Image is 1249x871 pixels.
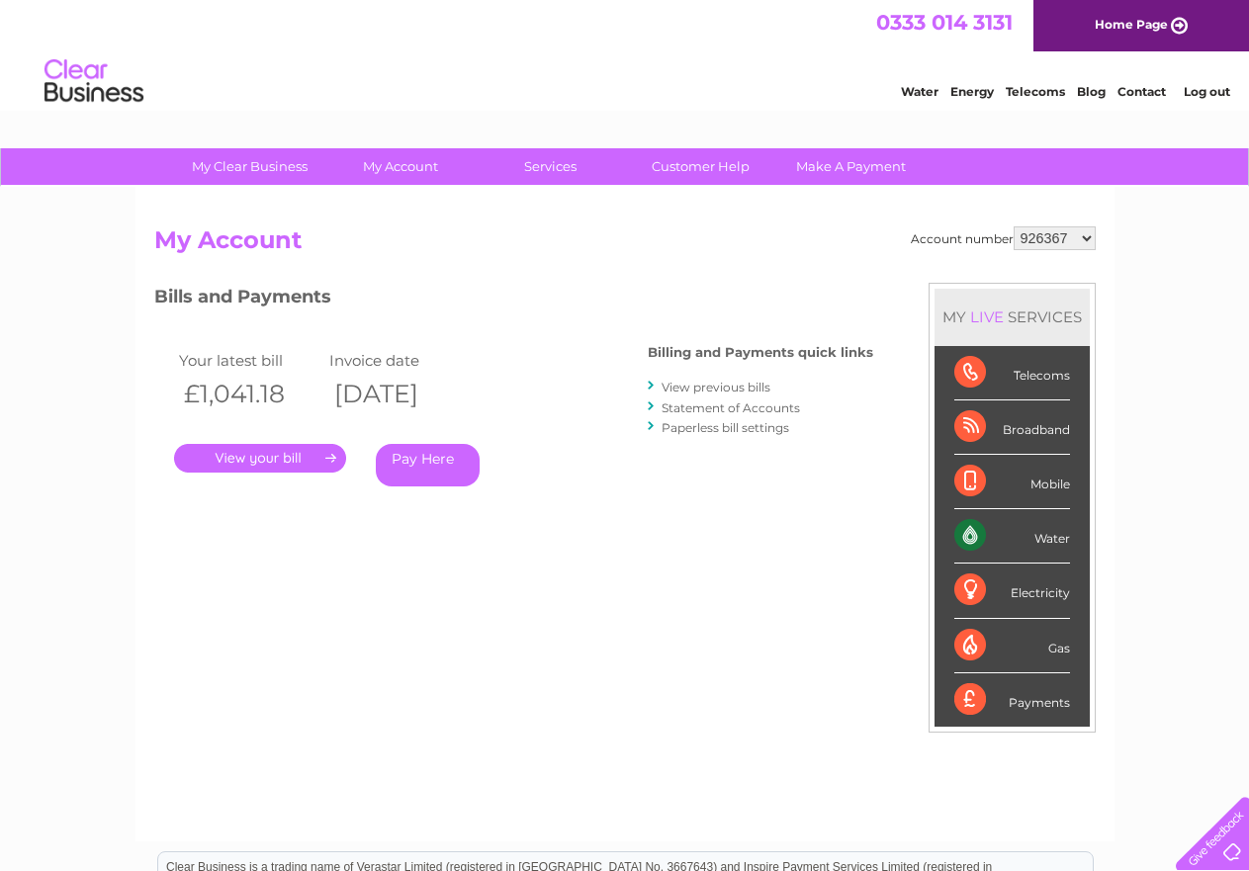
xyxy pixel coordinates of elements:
[954,509,1070,564] div: Water
[1077,84,1106,99] a: Blog
[318,148,482,185] a: My Account
[966,307,1008,326] div: LIVE
[954,400,1070,455] div: Broadband
[954,564,1070,618] div: Electricity
[44,51,144,112] img: logo.png
[954,455,1070,509] div: Mobile
[469,148,632,185] a: Services
[901,84,938,99] a: Water
[174,347,325,374] td: Your latest bill
[662,420,789,435] a: Paperless bill settings
[324,347,476,374] td: Invoice date
[174,374,325,414] th: £1,041.18
[954,673,1070,727] div: Payments
[954,619,1070,673] div: Gas
[662,400,800,415] a: Statement of Accounts
[1006,84,1065,99] a: Telecoms
[954,346,1070,400] div: Telecoms
[648,345,873,360] h4: Billing and Payments quick links
[769,148,933,185] a: Make A Payment
[154,283,873,317] h3: Bills and Payments
[158,11,1093,96] div: Clear Business is a trading name of Verastar Limited (registered in [GEOGRAPHIC_DATA] No. 3667643...
[911,226,1096,250] div: Account number
[1184,84,1230,99] a: Log out
[935,289,1090,345] div: MY SERVICES
[324,374,476,414] th: [DATE]
[619,148,782,185] a: Customer Help
[950,84,994,99] a: Energy
[168,148,331,185] a: My Clear Business
[662,380,770,394] a: View previous bills
[174,444,346,473] a: .
[876,10,1013,35] a: 0333 014 3131
[376,444,480,486] a: Pay Here
[154,226,1096,264] h2: My Account
[1117,84,1166,99] a: Contact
